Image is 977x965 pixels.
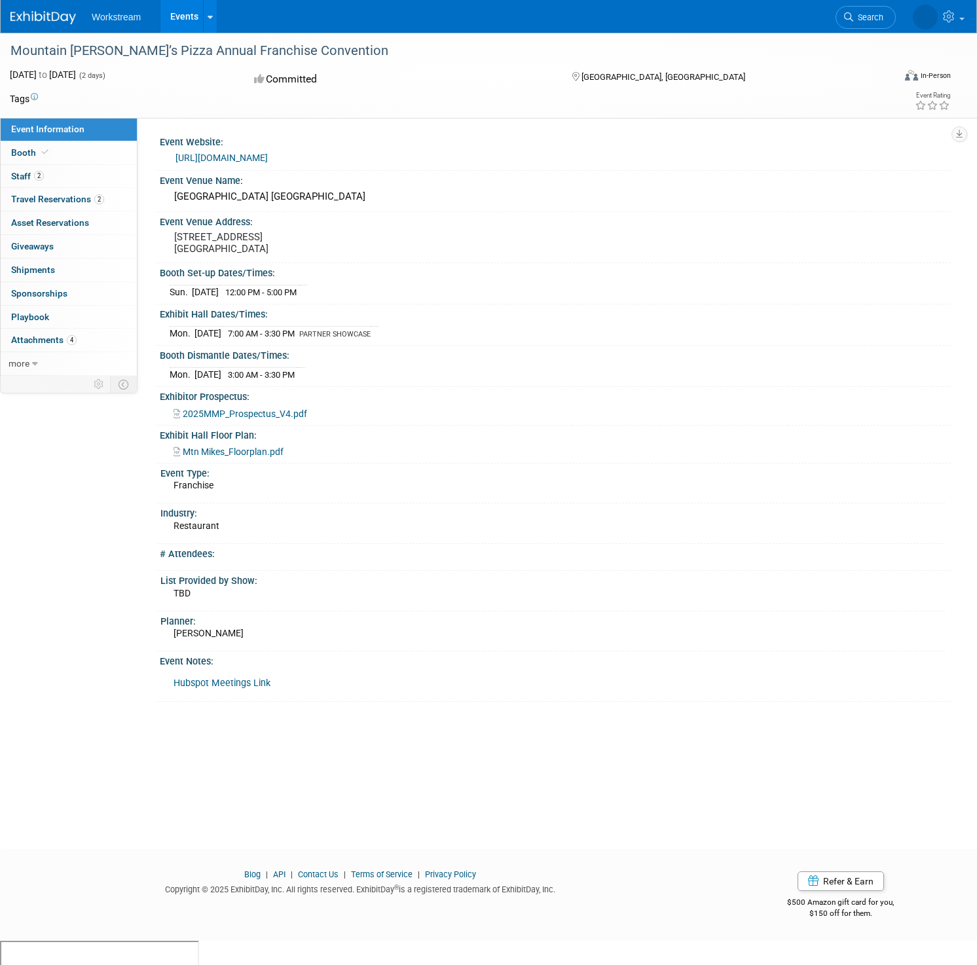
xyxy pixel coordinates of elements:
[194,327,221,340] td: [DATE]
[192,285,219,299] td: [DATE]
[160,171,951,187] div: Event Venue Name:
[10,881,710,896] div: Copyright © 2025 ExhibitDay, Inc. All rights reserved. ExhibitDay is a registered trademark of Ex...
[37,69,49,80] span: to
[11,147,51,158] span: Booth
[1,211,137,234] a: Asset Reservations
[174,678,270,689] a: Hubspot Meetings Link
[160,544,951,560] div: # Attendees:
[225,287,297,297] span: 12:00 PM - 5:00 PM
[1,259,137,282] a: Shipments
[1,188,137,211] a: Travel Reservations2
[170,327,194,340] td: Mon.
[10,11,76,24] img: ExhibitDay
[11,264,55,275] span: Shipments
[263,869,271,879] span: |
[836,6,896,29] a: Search
[170,187,941,207] div: [GEOGRAPHIC_DATA] [GEOGRAPHIC_DATA]
[287,869,296,879] span: |
[811,68,951,88] div: Event Format
[10,92,38,105] td: Tags
[11,171,44,181] span: Staff
[11,194,104,204] span: Travel Reservations
[160,651,951,668] div: Event Notes:
[11,312,49,322] span: Playbook
[1,118,137,141] a: Event Information
[160,571,945,587] div: List Provided by Show:
[174,231,475,255] pre: [STREET_ADDRESS] [GEOGRAPHIC_DATA]
[183,409,307,419] span: 2025MMP_Prospectus_V4.pdf
[425,869,476,879] a: Privacy Policy
[160,611,945,628] div: Planner:
[78,71,105,80] span: (2 days)
[250,68,551,91] div: Committed
[798,871,884,891] a: Refer & Earn
[175,153,268,163] a: [URL][DOMAIN_NAME]
[11,124,84,134] span: Event Information
[194,368,221,382] td: [DATE]
[160,426,951,442] div: Exhibit Hall Floor Plan:
[160,346,951,362] div: Booth Dismantle Dates/Times:
[1,141,137,164] a: Booth
[1,282,137,305] a: Sponsorships
[11,217,89,228] span: Asset Reservations
[1,165,137,188] a: Staff2
[111,376,138,393] td: Toggle Event Tabs
[730,888,951,919] div: $500 Amazon gift card for you,
[67,335,77,345] span: 4
[88,376,111,393] td: Personalize Event Tab Strip
[160,387,951,403] div: Exhibitor Prospectus:
[394,884,399,891] sup: ®
[42,149,48,156] i: Booth reservation complete
[913,5,938,29] img: Josh Lu
[1,235,137,258] a: Giveaways
[160,263,951,280] div: Booth Set-up Dates/Times:
[9,358,29,369] span: more
[920,71,951,81] div: In-Person
[174,409,307,419] a: 2025MMP_Prospectus_V4.pdf
[273,869,286,879] a: API
[915,92,950,99] div: Event Rating
[228,329,295,338] span: 7:00 AM - 3:30 PM
[853,12,883,22] span: Search
[160,132,951,149] div: Event Website:
[244,869,261,879] a: Blog
[11,241,54,251] span: Giveaways
[581,72,745,82] span: [GEOGRAPHIC_DATA], [GEOGRAPHIC_DATA]
[298,869,339,879] a: Contact Us
[183,446,284,457] span: Mtn Mikes_Floorplan.pdf
[174,588,191,598] span: TBD
[341,869,349,879] span: |
[174,480,213,490] span: Franchise
[94,194,104,204] span: 2
[228,370,295,380] span: 3:00 AM - 3:30 PM
[1,352,137,375] a: more
[1,329,137,352] a: Attachments4
[905,70,918,81] img: Format-Inperson.png
[1,306,137,329] a: Playbook
[174,446,284,457] a: Mtn Mikes_Floorplan.pdf
[92,12,141,22] span: Workstream
[174,520,219,531] span: Restaurant
[160,304,951,321] div: Exhibit Hall Dates/Times:
[160,212,951,228] div: Event Venue Address:
[6,39,871,63] div: Mountain [PERSON_NAME]’s Pizza Annual Franchise Convention
[299,330,371,338] span: PARTNER SHOWCASE
[34,171,44,181] span: 2
[10,69,76,80] span: [DATE] [DATE]
[174,628,244,638] span: [PERSON_NAME]
[170,368,194,382] td: Mon.
[11,335,77,345] span: Attachments
[730,908,951,919] div: $150 off for them.
[11,288,67,299] span: Sponsorships
[170,285,192,299] td: Sun.
[415,869,423,879] span: |
[351,869,413,879] a: Terms of Service
[160,464,945,480] div: Event Type:
[160,503,945,520] div: Industry:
